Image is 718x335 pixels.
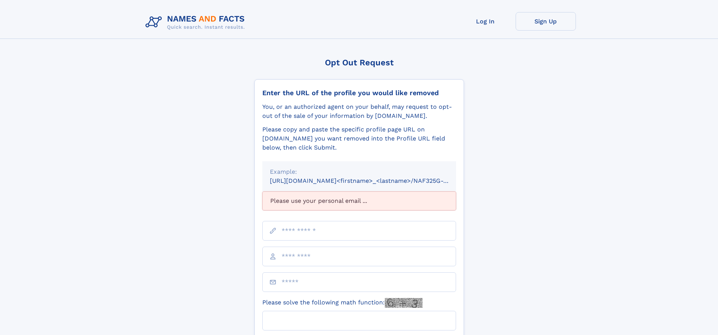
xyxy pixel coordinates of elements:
label: Please solve the following math function: [262,298,423,308]
a: Log In [455,12,516,31]
small: [URL][DOMAIN_NAME]<firstname>_<lastname>/NAF325G-xxxxxxxx [270,177,470,184]
img: Logo Names and Facts [142,12,251,32]
a: Sign Up [516,12,576,31]
div: Enter the URL of the profile you would like removed [262,89,456,97]
div: You, or an authorized agent on your behalf, may request to opt-out of the sale of your informatio... [262,102,456,120]
div: Please copy and paste the specific profile page URL on [DOMAIN_NAME] you want removed into the Pr... [262,125,456,152]
div: Opt Out Request [254,58,464,67]
div: Please use your personal email ... [262,191,456,210]
div: Example: [270,167,449,176]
